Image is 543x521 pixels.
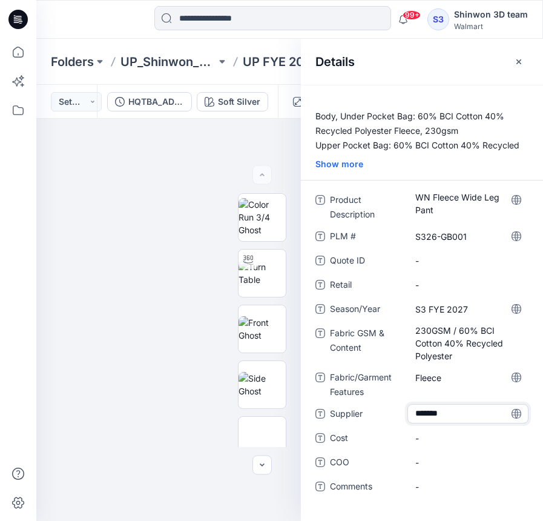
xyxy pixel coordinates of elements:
img: Turn Table [239,260,286,286]
span: Quote ID [330,253,403,270]
span: PLM # [330,229,403,246]
span: Fabric GSM & Content [330,326,403,363]
span: Retail [330,277,403,294]
span: COO [330,455,403,472]
span: - [415,279,521,291]
span: Cost [330,431,403,448]
span: S3 FYE 2027 [415,303,521,316]
span: Supplier [330,407,403,423]
span: Product Description [330,193,403,222]
div: Shinwon 3D team [454,7,528,22]
a: UP_Shinwon_D33_Girls_Bottoms & Active [120,53,216,70]
span: Fleece [415,371,521,384]
span: Season/Year [330,302,403,319]
h2: Details [315,55,355,69]
a: UP FYE 2027 S3 D33 Girls Bottoms Shinwon [243,53,338,70]
div: HQTBA_ADM_WN Fleece Wide Leg Pant [128,95,184,108]
span: - [415,432,521,445]
span: 99+ [403,10,421,20]
button: Soft Silver [197,92,268,111]
div: Walmart [454,22,528,31]
span: Comments [330,479,403,496]
span: WN Fleece Wide Leg Pant [415,191,521,216]
div: Show more [301,158,543,170]
img: Side Ghost [239,372,286,397]
span: - [415,254,521,267]
p: Body, Under Pocket Bag: 60% BCI Cotton 40% Recycled Polyester Fleece, 230gsm Upper Pocket Bag: 60... [301,109,543,153]
span: Fabric/Garment Features [330,370,403,399]
span: S326-GB001 [415,230,521,243]
div: Soft Silver [218,95,260,108]
span: 230GSM / 60% BCI Cotton 40% Recycled Polyester [415,324,521,362]
span: - [415,456,521,469]
button: HQTBA_ADM_WN Fleece Wide Leg Pant [107,92,192,111]
a: Folders [51,53,94,70]
span: - [415,480,521,493]
img: Color Run 3/4 Ghost [239,198,286,236]
div: S3 [427,8,449,30]
img: Front Ghost [239,316,286,342]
